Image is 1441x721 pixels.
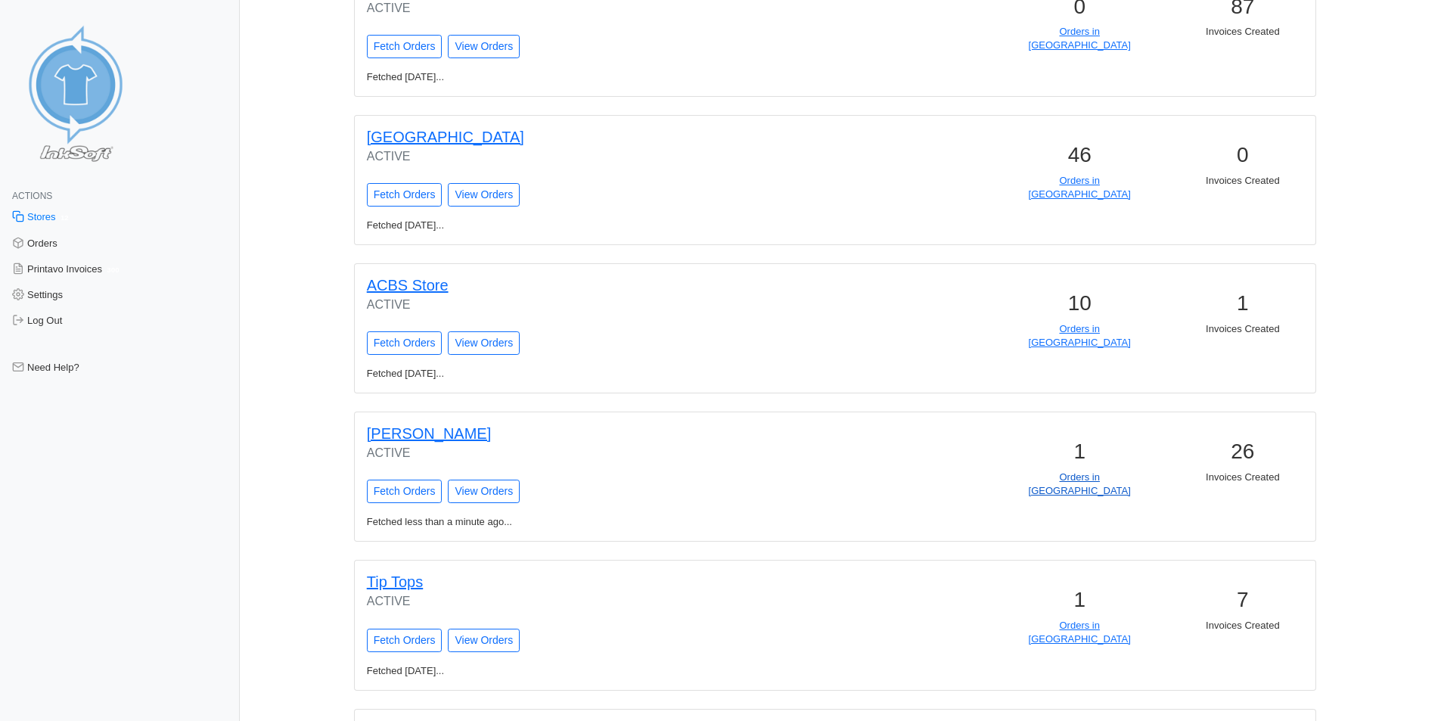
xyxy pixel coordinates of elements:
[1029,26,1131,51] a: Orders in [GEOGRAPHIC_DATA]
[1029,175,1131,200] a: Orders in [GEOGRAPHIC_DATA]
[1170,174,1315,188] p: Invoices Created
[448,183,520,207] a: View Orders
[358,219,847,232] p: Fetched [DATE]...
[1170,471,1315,484] p: Invoices Created
[1007,142,1152,168] h3: 46
[1170,439,1315,465] h3: 26
[367,629,443,652] input: Fetch Orders
[1170,142,1315,168] h3: 0
[1007,587,1152,613] h3: 1
[1007,439,1152,465] h3: 1
[367,425,491,442] a: [PERSON_NAME]
[367,573,423,590] a: Tip Tops
[367,149,814,163] h6: ACTIVE
[102,263,124,276] span: 300
[367,35,443,58] input: Fetch Orders
[367,183,443,207] input: Fetch Orders
[358,70,847,84] p: Fetched [DATE]...
[448,331,520,355] a: View Orders
[1170,291,1315,316] h3: 1
[367,594,814,608] h6: ACTIVE
[1007,291,1152,316] h3: 10
[1170,619,1315,632] p: Invoices Created
[1029,323,1131,348] a: Orders in [GEOGRAPHIC_DATA]
[1170,25,1315,39] p: Invoices Created
[56,212,74,225] span: 12
[367,331,443,355] input: Fetch Orders
[358,367,847,381] p: Fetched [DATE]...
[448,480,520,503] a: View Orders
[367,446,814,460] h6: ACTIVE
[448,629,520,652] a: View Orders
[1029,471,1131,496] a: Orders in [GEOGRAPHIC_DATA]
[1170,587,1315,613] h3: 7
[367,297,814,312] h6: ACTIVE
[367,480,443,503] input: Fetch Orders
[367,1,814,15] h6: ACTIVE
[367,277,449,294] a: ACBS Store
[448,35,520,58] a: View Orders
[12,191,52,201] span: Actions
[358,515,847,529] p: Fetched less than a minute ago...
[367,129,524,145] a: [GEOGRAPHIC_DATA]
[1170,322,1315,336] p: Invoices Created
[1029,620,1131,645] a: Orders in [GEOGRAPHIC_DATA]
[358,664,847,678] p: Fetched [DATE]...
